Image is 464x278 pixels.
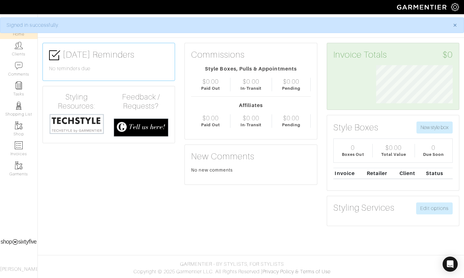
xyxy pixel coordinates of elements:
[202,78,219,85] div: $0.00
[114,93,169,111] h4: Feedback / Requests?
[423,151,444,157] div: Due Soon
[351,144,355,151] div: 0
[342,151,364,157] div: Boxes Out
[191,65,310,73] div: Style Boxes, Pulls & Appointments
[416,122,453,133] button: New style box
[282,122,300,128] div: Pending
[443,257,458,272] div: Open Intercom Messenger
[49,113,104,134] img: techstyle-93310999766a10050dc78ceb7f971a75838126fd19372ce40ba20cdf6a89b94b.png
[133,269,261,275] span: Copyright © 2025 Garmentier LLC. All Rights Reserved.
[191,167,310,173] div: No new comments
[114,118,169,137] img: feedback_requests-3821251ac2bd56c73c230f3229a5b25d6eb027adea667894f41107c140538ee0.png
[15,122,23,129] img: garments-icon-b7da505a4dc4fd61783c78ac3ca0ef83fa9d6f193b1c9dc38574b1d14d53ca28.png
[394,2,451,13] img: garmentier-logo-header-white-b43fb05a5012e4ada735d5af1a66efaba907eab6374d6393d1fbf88cb4ef424d.png
[424,168,453,179] th: Status
[283,78,299,85] div: $0.00
[191,151,310,162] h3: New Comments
[333,168,365,179] th: Invoice
[201,122,220,128] div: Paid Out
[49,50,60,61] img: check-box-icon-36a4915ff3ba2bd8f6e4f29bc755bb66becd62c870f447fc0dd1365fcfddab58.png
[333,122,379,133] h3: Style Boxes
[15,141,23,149] img: orders-icon-0abe47150d42831381b5fb84f609e132dff9fe21cb692f30cb5eec754e2cba89.png
[453,21,457,29] span: ×
[7,21,444,29] div: Signed in successfully.
[240,122,262,128] div: In-Transit
[202,114,219,122] div: $0.00
[15,162,23,169] img: garments-icon-b7da505a4dc4fd61783c78ac3ca0ef83fa9d6f193b1c9dc38574b1d14d53ca28.png
[385,144,402,151] div: $0.00
[15,42,23,49] img: clients-icon-6bae9207a08558b7cb47a8932f037763ab4055f8c8b6bfacd5dc20c3e0201464.png
[416,202,453,214] a: Edit options
[49,66,168,72] h6: No reminders due
[381,151,406,157] div: Total Value
[15,102,23,110] img: stylists-icon-eb353228a002819b7ec25b43dbf5f0378dd9e0616d9560372ff212230b889e62.png
[263,269,331,275] a: Privacy Policy & Terms of Use
[49,93,104,111] h4: Styling Resources:
[191,102,310,109] div: Affiliates
[333,202,395,213] h3: Styling Services
[432,144,435,151] div: 0
[191,49,245,60] h3: Commissions
[201,85,220,91] div: Paid Out
[365,168,398,179] th: Retailer
[283,114,299,122] div: $0.00
[451,3,459,11] img: gear-icon-white-bd11855cb880d31180b6d7d6211b90ccbf57a29d726f0c71d8c61bd08dd39cc2.png
[49,49,168,61] h3: [DATE] Reminders
[243,114,259,122] div: $0.00
[15,82,23,89] img: reminder-icon-8004d30b9f0a5d33ae49ab947aed9ed385cf756f9e5892f1edd6e32f2345188e.png
[443,49,453,60] span: $0
[240,85,262,91] div: In-Transit
[398,168,424,179] th: Client
[282,85,300,91] div: Pending
[243,78,259,85] div: $0.00
[15,62,23,70] img: comment-icon-a0a6a9ef722e966f86d9cbdc48e553b5cf19dbc54f86b18d962a5391bc8f6eb6.png
[333,49,453,60] h3: Invoice Totals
